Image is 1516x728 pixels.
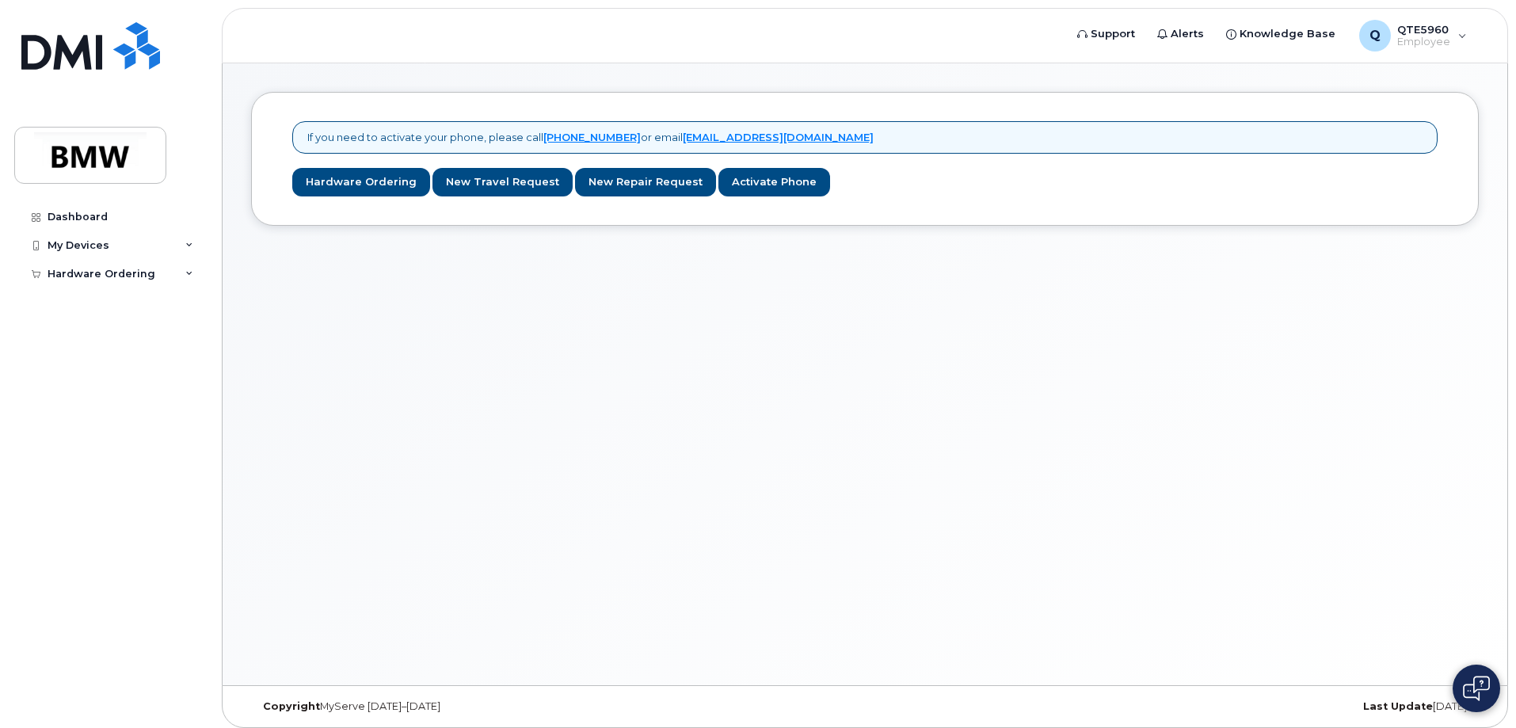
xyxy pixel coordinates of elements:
[718,168,830,197] a: Activate Phone
[307,130,874,145] p: If you need to activate your phone, please call or email
[292,168,430,197] a: Hardware Ordering
[1069,700,1479,713] div: [DATE]
[1363,700,1433,712] strong: Last Update
[1463,676,1490,701] img: Open chat
[432,168,573,197] a: New Travel Request
[251,700,661,713] div: MyServe [DATE]–[DATE]
[263,700,320,712] strong: Copyright
[575,168,716,197] a: New Repair Request
[683,131,874,143] a: [EMAIL_ADDRESS][DOMAIN_NAME]
[543,131,641,143] a: [PHONE_NUMBER]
